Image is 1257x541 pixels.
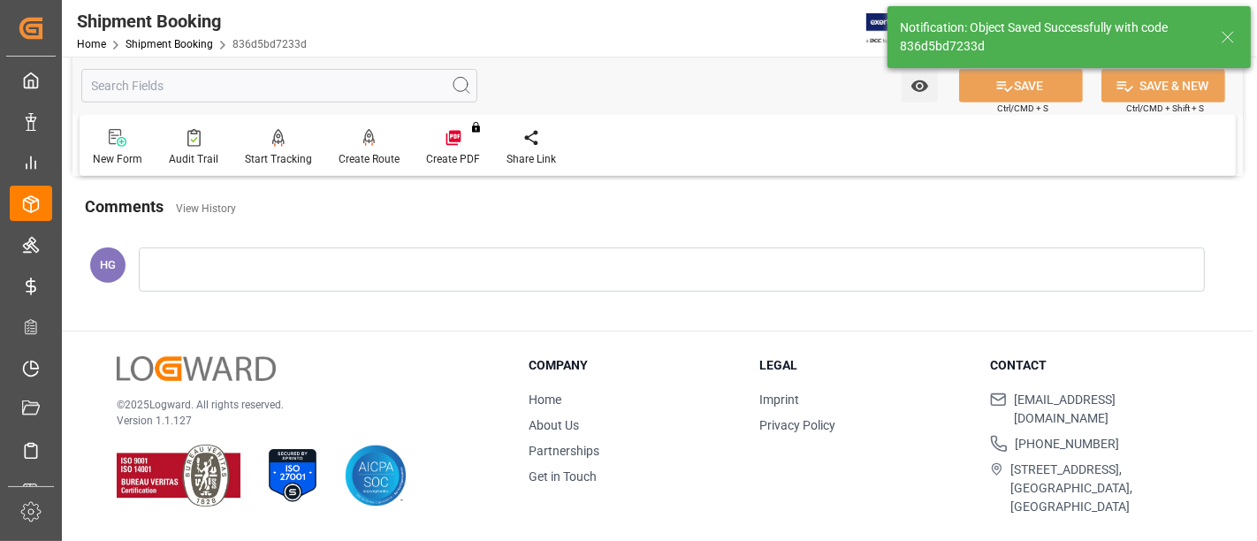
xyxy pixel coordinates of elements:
[529,444,599,458] a: Partnerships
[81,69,477,103] input: Search Fields
[997,102,1048,115] span: Ctrl/CMD + S
[85,194,164,218] h2: Comments
[866,13,927,44] img: Exertis%20JAM%20-%20Email%20Logo.jpg_1722504956.jpg
[1010,461,1199,516] span: [STREET_ADDRESS], [GEOGRAPHIC_DATA], [GEOGRAPHIC_DATA]
[959,69,1083,103] button: SAVE
[529,418,579,432] a: About Us
[100,258,116,271] span: HG
[1101,69,1225,103] button: SAVE & NEW
[176,202,236,215] a: View History
[117,356,276,382] img: Logward Logo
[77,38,106,50] a: Home
[117,413,484,429] p: Version 1.1.127
[990,356,1199,375] h3: Contact
[529,469,597,484] a: Get in Touch
[339,151,400,167] div: Create Route
[169,151,218,167] div: Audit Trail
[262,445,324,507] img: ISO 27001 Certification
[902,69,938,103] button: open menu
[345,445,407,507] img: AICPA SOC
[529,356,737,375] h3: Company
[507,151,556,167] div: Share Link
[759,392,799,407] a: Imprint
[759,356,968,375] h3: Legal
[117,445,240,507] img: ISO 9001 & ISO 14001 Certification
[759,418,835,432] a: Privacy Policy
[1126,102,1204,115] span: Ctrl/CMD + Shift + S
[900,19,1204,56] div: Notification: Object Saved Successfully with code 836d5bd7233d
[126,38,213,50] a: Shipment Booking
[529,392,561,407] a: Home
[1015,435,1119,453] span: [PHONE_NUMBER]
[1014,391,1199,428] span: [EMAIL_ADDRESS][DOMAIN_NAME]
[77,8,307,34] div: Shipment Booking
[93,151,142,167] div: New Form
[245,151,312,167] div: Start Tracking
[117,397,484,413] p: © 2025 Logward. All rights reserved.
